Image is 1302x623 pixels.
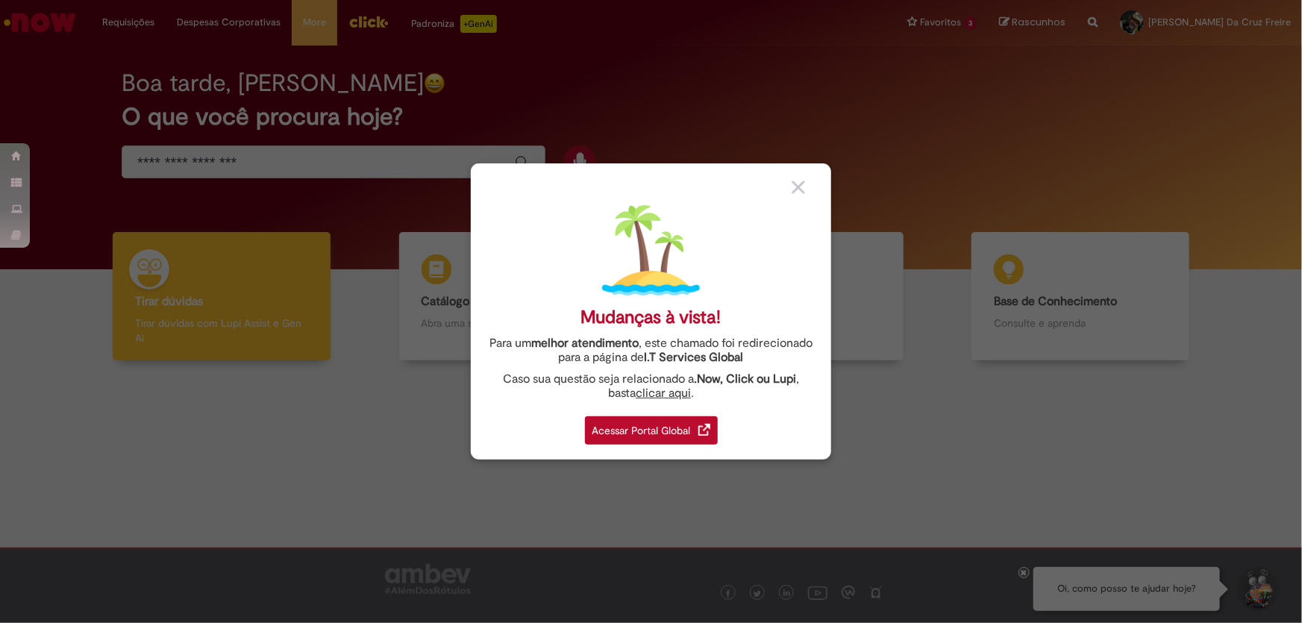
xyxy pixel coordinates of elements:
strong: .Now, Click ou Lupi [694,372,796,386]
div: Mudanças à vista! [581,307,722,328]
div: Caso sua questão seja relacionado a , basta . [482,372,820,401]
a: clicar aqui [636,378,691,401]
strong: melhor atendimento [531,336,639,351]
a: I.T Services Global [645,342,744,365]
div: Para um , este chamado foi redirecionado para a página de [482,336,820,365]
img: redirect_link.png [698,424,710,436]
img: close_button_grey.png [792,181,805,194]
a: Acessar Portal Global [585,408,718,445]
div: Acessar Portal Global [585,416,718,445]
img: island.png [602,201,700,299]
